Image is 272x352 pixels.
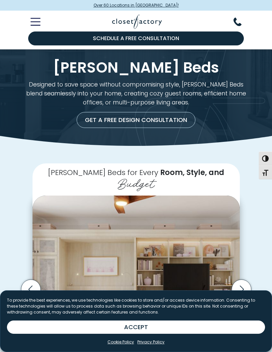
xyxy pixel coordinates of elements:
[23,60,249,75] h1: [PERSON_NAME] Beds
[259,165,272,179] button: Toggle Font size
[107,339,134,345] a: Cookie Policy
[23,18,40,26] button: Toggle Mobile Menu
[160,167,224,178] span: Room, Style, and
[112,15,162,29] img: Closet Factory Logo
[137,339,165,345] a: Privacy Policy
[259,151,272,165] button: Toggle High Contrast
[7,321,265,334] button: ACCEPT
[48,167,158,178] span: [PERSON_NAME] Beds for Every
[23,80,249,107] p: Designed to save space without compromising style, [PERSON_NAME] Beds blend seamlessly into your ...
[19,277,43,301] button: Previous slide
[28,31,244,45] a: Schedule a Free Consultation
[234,18,249,26] button: Phone Number
[94,2,179,8] span: Over 60 Locations in [GEOGRAPHIC_DATA]!
[77,112,195,128] a: Get a Free Design Consultation
[7,297,265,315] p: To provide the best experiences, we use technologies like cookies to store and/or access device i...
[230,277,253,301] button: Next slide
[118,173,155,192] span: Budget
